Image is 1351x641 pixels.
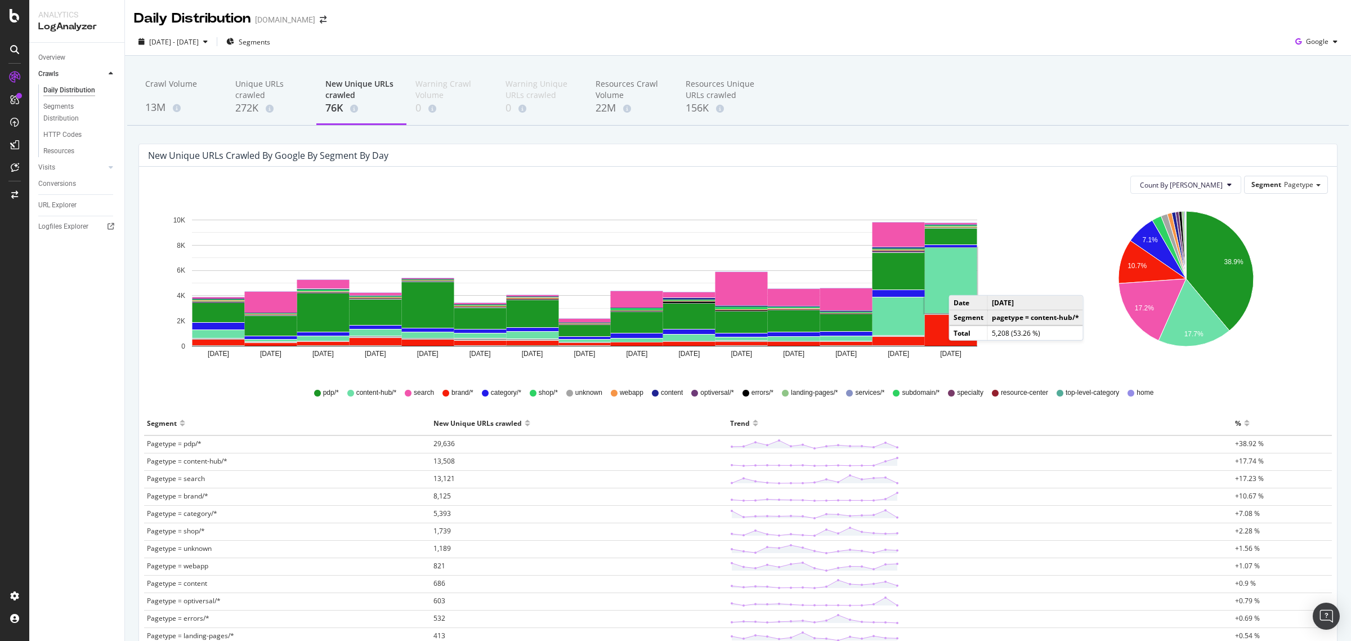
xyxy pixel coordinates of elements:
div: 76K [325,101,397,115]
div: HTTP Codes [43,129,82,141]
svg: A chart. [1046,203,1326,372]
a: Visits [38,162,105,173]
span: errors/* [751,388,773,398]
span: Segments [239,37,270,47]
span: +0.54 % [1235,631,1260,640]
text: 2K [177,317,185,325]
span: +2.28 % [1235,526,1260,536]
span: +17.23 % [1235,474,1264,483]
div: New Unique URLs crawled by google by Segment by Day [148,150,388,161]
span: services/* [855,388,884,398]
div: [DOMAIN_NAME] [255,14,315,25]
div: Warning Unique URLs crawled [505,78,578,101]
div: Unique URLs crawled [235,78,307,101]
span: 413 [433,631,445,640]
span: subdomain/* [902,388,940,398]
a: URL Explorer [38,199,117,211]
div: arrow-right-arrow-left [320,16,326,24]
span: brand/* [451,388,473,398]
text: [DATE] [365,350,386,358]
span: Pagetype = category/* [147,509,217,518]
div: 22M [596,101,668,115]
span: +1.56 % [1235,544,1260,553]
text: [DATE] [627,350,648,358]
text: 17.2% [1134,304,1153,312]
span: content [661,388,683,398]
text: [DATE] [469,350,491,358]
span: +0.79 % [1235,596,1260,606]
text: 38.9% [1224,258,1243,266]
text: [DATE] [208,350,229,358]
span: +17.74 % [1235,456,1264,466]
div: Daily Distribution [43,84,95,96]
text: [DATE] [260,350,281,358]
span: 13,121 [433,474,455,483]
text: [DATE] [731,350,752,358]
span: 29,636 [433,439,455,448]
span: landing-pages/* [791,388,838,398]
span: pdp/* [323,388,339,398]
a: Daily Distribution [43,84,117,96]
td: 5,208 (53.26 %) [987,325,1083,340]
div: New Unique URLs crawled [433,414,522,432]
div: Logfiles Explorer [38,221,88,233]
span: +38.92 % [1235,439,1264,448]
a: Resources [43,145,117,157]
text: [DATE] [783,350,804,358]
text: 10K [173,216,185,224]
span: Pagetype = unknown [147,544,212,553]
div: % [1235,414,1241,432]
span: Pagetype = search [147,474,205,483]
text: 7.1% [1142,236,1158,244]
a: Overview [38,52,117,64]
a: Conversions [38,178,117,190]
span: Pagetype = landing-pages/* [147,631,234,640]
span: 532 [433,613,445,623]
span: 1,739 [433,526,451,536]
text: 17.7% [1184,330,1203,338]
span: webapp [620,388,643,398]
text: 8K [177,242,185,250]
text: 10.7% [1128,262,1147,270]
div: URL Explorer [38,199,77,211]
span: specialty [957,388,983,398]
span: +0.69 % [1235,613,1260,623]
span: 1,189 [433,544,451,553]
text: [DATE] [678,350,700,358]
text: [DATE] [888,350,909,358]
div: LogAnalyzer [38,20,115,33]
span: Pagetype = pdp/* [147,439,202,448]
span: home [1137,388,1153,398]
div: Open Intercom Messenger [1313,603,1340,630]
span: resource-center [1001,388,1048,398]
span: 8,125 [433,491,451,501]
span: Segment [1251,180,1281,189]
div: Warning Crawl Volume [415,78,487,101]
div: 13M [145,100,217,115]
div: 156K [686,101,758,115]
div: 0 [415,101,487,115]
div: Conversions [38,178,76,190]
td: Total [950,325,988,340]
div: Segments Distribution [43,101,106,124]
a: Crawls [38,68,105,80]
a: Logfiles Explorer [38,221,117,233]
td: pagetype = content-hub/* [987,310,1083,326]
text: [DATE] [522,350,543,358]
span: Pagetype = shop/* [147,526,205,536]
text: [DATE] [835,350,857,358]
span: content-hub/* [356,388,396,398]
text: [DATE] [940,350,961,358]
div: New Unique URLs crawled [325,78,397,101]
span: search [414,388,434,398]
button: [DATE] - [DATE] [134,33,212,51]
text: [DATE] [312,350,334,358]
div: Visits [38,162,55,173]
button: Count By [PERSON_NAME] [1130,176,1241,194]
div: Segment [147,414,177,432]
span: category/* [491,388,521,398]
div: 272K [235,101,307,115]
span: 686 [433,578,445,588]
svg: A chart. [148,203,1021,372]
